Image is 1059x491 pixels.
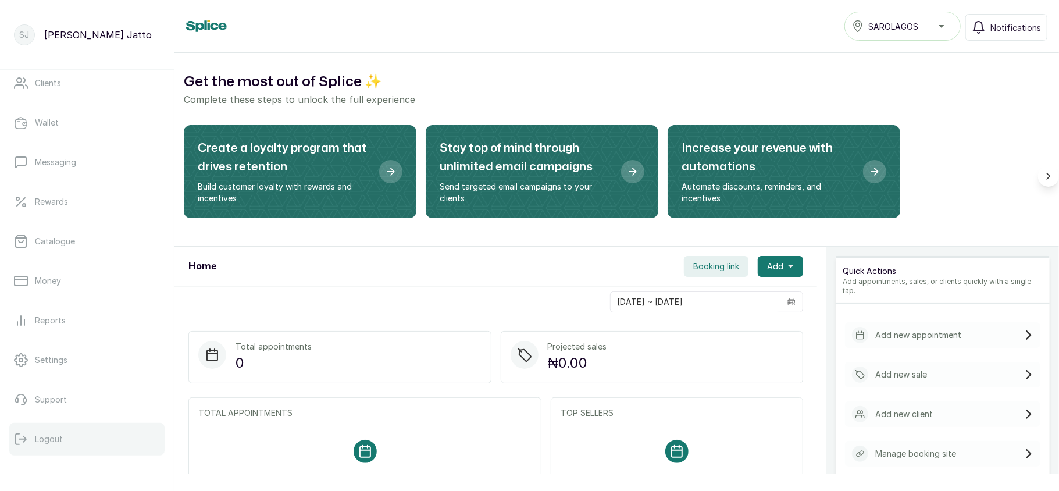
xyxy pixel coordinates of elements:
svg: calendar [787,298,796,306]
p: Add new sale [875,369,927,380]
p: 0 [236,353,312,373]
p: Quick Actions [843,265,1043,277]
button: SAROLAGOS [844,12,961,41]
p: Support [35,394,67,405]
p: Complete these steps to unlock the full experience [184,92,1050,106]
p: Catalogue [35,236,75,247]
p: Manage booking site [875,448,956,460]
a: Messaging [9,146,165,179]
h2: Increase your revenue with automations [682,139,854,176]
p: Clients [35,77,61,89]
h2: Stay top of mind through unlimited email campaigns [440,139,612,176]
div: Create a loyalty program that drives retention [184,125,416,218]
div: Increase your revenue with automations [668,125,900,218]
p: Money [35,275,61,287]
p: Logout [35,433,63,445]
a: Clients [9,67,165,99]
p: Add appointments, sales, or clients quickly with a single tap. [843,277,1043,296]
h2: Create a loyalty program that drives retention [198,139,370,176]
p: Send targeted email campaigns to your clients [440,181,612,204]
span: SAROLAGOS [868,20,918,33]
a: Support [9,383,165,416]
button: Scroll right [1038,166,1059,187]
p: TOP SELLERS [561,407,793,419]
button: Booking link [684,256,748,277]
p: Settings [35,354,67,366]
a: Catalogue [9,225,165,258]
span: Booking link [693,261,739,272]
p: Add new appointment [875,329,961,341]
p: Add new client [875,408,933,420]
h1: Home [188,259,216,273]
p: Build customer loyalty with rewards and incentives [198,181,370,204]
p: No appointments. Visit your calendar to add some appointments for [DATE] [217,463,512,484]
h2: Get the most out of Splice ✨ [184,72,1050,92]
p: Wallet [35,117,59,129]
span: Add [767,261,783,272]
a: Settings [9,344,165,376]
p: Automate discounts, reminders, and incentives [682,181,854,204]
p: Reports [35,315,66,326]
span: Notifications [990,22,1041,34]
p: Total appointments [236,341,312,353]
div: Stay top of mind through unlimited email campaigns [426,125,658,218]
p: ₦0.00 [548,353,607,373]
p: TOTAL APPOINTMENTS [198,407,532,419]
a: Rewards [9,186,165,218]
p: [PERSON_NAME] Jatto [44,28,152,42]
a: Reports [9,304,165,337]
button: Logout [9,423,165,456]
button: Add [758,256,803,277]
a: Money [9,265,165,297]
p: Messaging [35,156,76,168]
button: Notifications [965,14,1047,41]
p: Projected sales [548,341,607,353]
p: Rewards [35,196,68,208]
a: Wallet [9,106,165,139]
p: SJ [20,29,30,41]
input: Select date [611,292,780,312]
